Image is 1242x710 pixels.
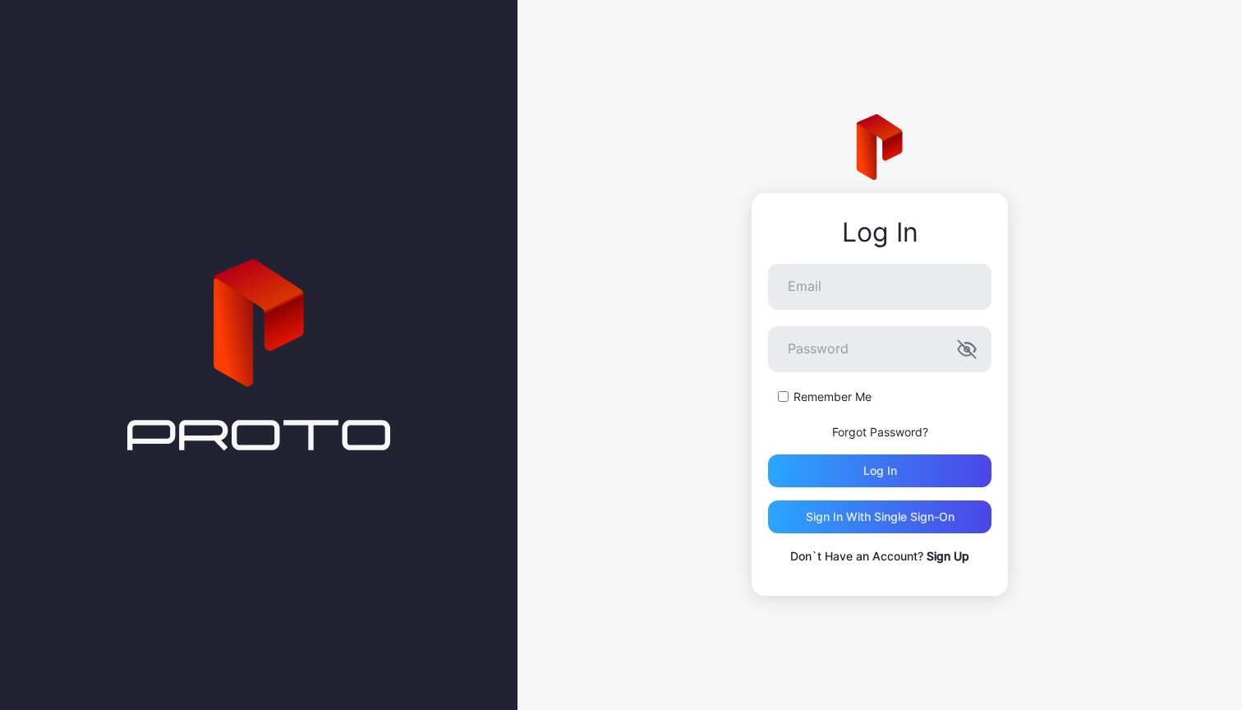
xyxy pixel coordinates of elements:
button: Sign in With Single Sign-On [768,500,991,533]
button: Password [957,339,977,359]
p: Don`t Have an Account? [768,546,991,566]
input: Password [768,326,991,372]
a: Forgot Password? [832,425,928,439]
div: Sign in With Single Sign-On [806,510,954,523]
button: Log in [768,454,991,487]
input: Email [768,264,991,310]
div: Log In [768,218,991,247]
div: Log in [863,464,897,477]
a: Sign Up [927,549,969,563]
label: Remember Me [793,389,872,405]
